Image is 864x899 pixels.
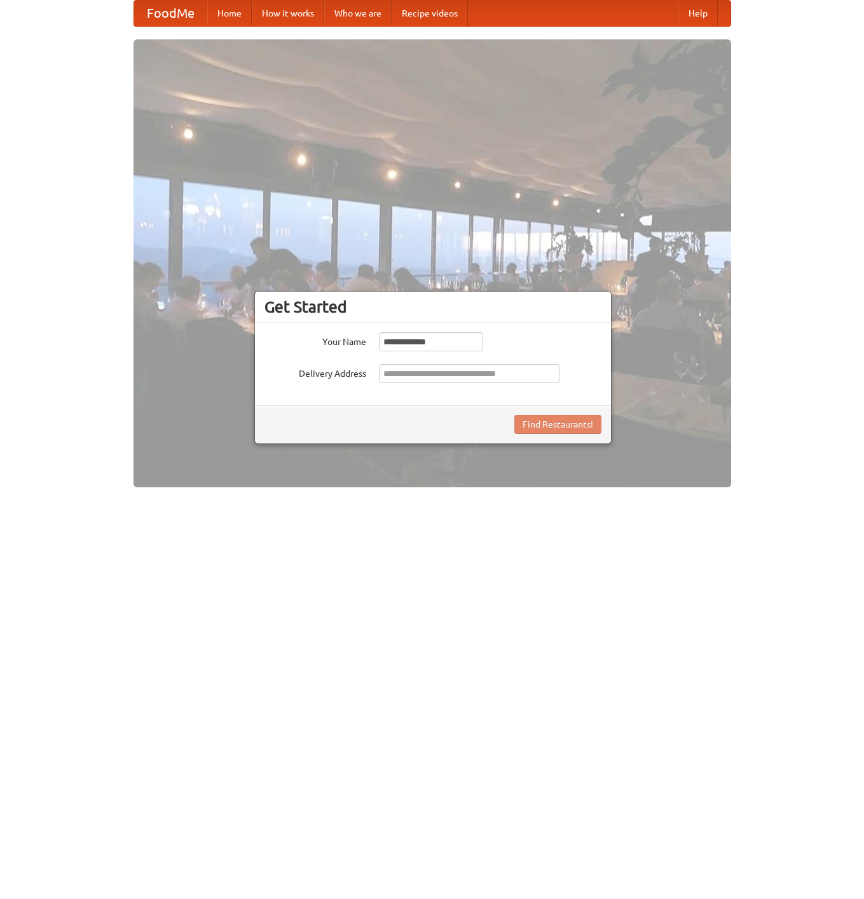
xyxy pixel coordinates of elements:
[324,1,392,26] a: Who we are
[252,1,324,26] a: How it works
[392,1,468,26] a: Recipe videos
[678,1,718,26] a: Help
[514,415,601,434] button: Find Restaurants!
[264,332,366,348] label: Your Name
[134,1,207,26] a: FoodMe
[264,297,601,316] h3: Get Started
[264,364,366,380] label: Delivery Address
[207,1,252,26] a: Home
